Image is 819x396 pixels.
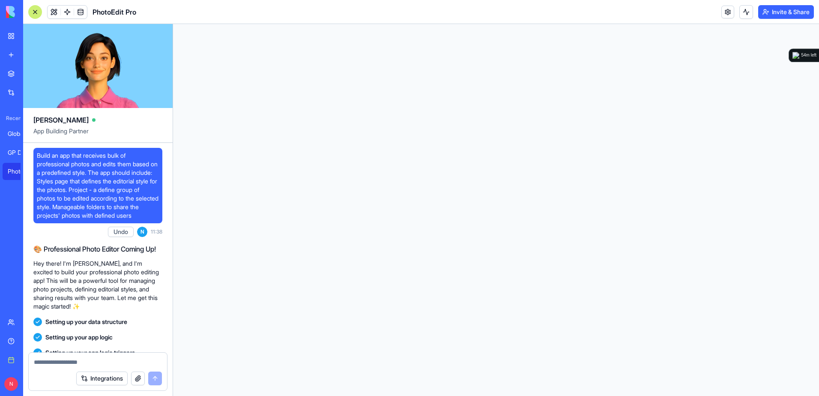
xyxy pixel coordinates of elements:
[45,333,113,342] span: Setting up your app logic
[45,318,127,326] span: Setting up your data structure
[3,163,37,180] a: PhotoEdit Pro
[792,52,799,59] img: logo
[8,129,32,138] div: Global Workforce Tracker
[151,228,162,235] span: 11:38
[758,5,814,19] button: Invite & Share
[8,167,32,176] div: PhotoEdit Pro
[3,115,21,122] span: Recent
[93,7,136,17] span: PhotoEdit Pro
[108,227,134,237] button: Undo
[4,377,18,391] span: N
[3,144,37,161] a: GP Data Collector
[33,259,162,311] p: Hey there! I'm [PERSON_NAME], and I'm excited to build your professional photo editing app! This ...
[3,125,37,142] a: Global Workforce Tracker
[37,151,159,220] span: Build an app that receives bulk of professional photos and edits them based on a predefined style...
[33,244,162,254] h2: 🎨 Professional Photo Editor Coming Up!
[8,148,32,157] div: GP Data Collector
[76,372,128,385] button: Integrations
[45,348,135,357] span: Setting up your app logic triggers
[137,227,147,237] span: N
[33,127,162,142] span: App Building Partner
[33,115,89,125] span: [PERSON_NAME]
[801,52,816,59] div: 54m left
[6,6,59,18] img: logo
